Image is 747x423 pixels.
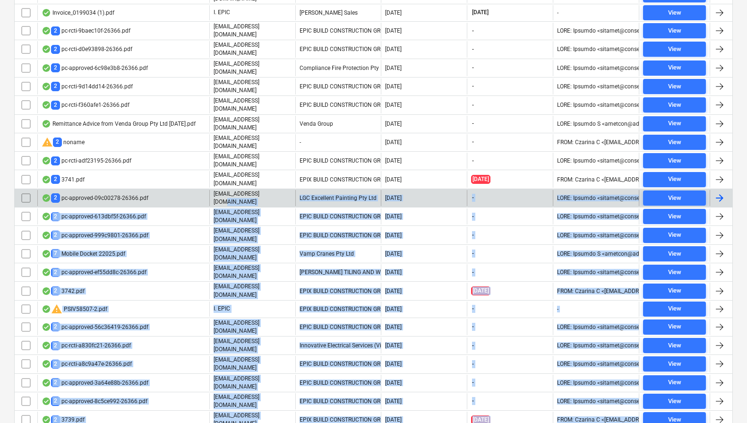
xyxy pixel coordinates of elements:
[51,193,60,202] span: 2
[668,321,681,332] div: View
[42,249,125,258] div: Mobile Docket 22025.pdf
[295,208,381,224] div: EPIC BUILD CONSTRUCTION GROUP
[214,78,292,95] p: [EMAIL_ADDRESS][DOMAIN_NAME]
[214,305,230,313] p: I. EPIC
[385,213,402,220] div: [DATE]
[295,23,381,39] div: EPIC BUILD CONSTRUCTION GROUP
[214,356,292,372] p: [EMAIL_ADDRESS][DOMAIN_NAME]
[42,379,51,387] div: OCR finished
[295,302,381,317] div: EPIX BUILD CONSTRUCTION GROUP PTY LTD
[643,265,706,280] button: View
[471,379,475,387] span: -
[385,269,402,276] div: [DATE]
[214,60,292,76] p: [EMAIL_ADDRESS][DOMAIN_NAME]
[643,97,706,112] button: View
[643,116,706,131] button: View
[668,267,681,278] div: View
[471,64,475,72] span: -
[214,171,292,187] p: [EMAIL_ADDRESS][DOMAIN_NAME]
[385,306,402,312] div: [DATE]
[471,250,475,258] span: -
[51,101,60,110] span: 2
[51,360,60,369] span: 2
[295,190,381,206] div: LGC Excellent Painting Pty Ltd
[42,137,85,148] div: noname
[42,9,51,17] div: OCR finished
[385,65,402,71] div: [DATE]
[42,156,131,165] div: pc-rcti-adf23195-26366.pdf
[51,82,60,91] span: 2
[668,174,681,185] div: View
[42,193,148,202] div: pc-approved-09c00278-26366.pdf
[643,209,706,224] button: View
[385,157,402,164] div: [DATE]
[42,212,146,221] div: pc-approved-613dbf5f-26366.pdf
[42,323,51,331] div: OCR finished
[51,26,60,35] span: 2
[295,5,381,20] div: [PERSON_NAME] Sales
[668,81,681,92] div: View
[51,156,60,165] span: 2
[471,120,475,128] span: -
[42,287,51,295] div: OCR finished
[471,286,490,295] span: [DATE]
[471,360,475,368] span: -
[643,5,706,20] button: View
[385,139,402,146] div: [DATE]
[42,176,51,183] div: OCR finished
[51,45,60,54] span: 2
[668,137,681,148] div: View
[42,360,51,368] div: OCR finished
[295,337,381,354] div: Innovative Electrical Services (Vic) Pty Ltd
[385,176,402,183] div: [DATE]
[471,175,490,184] span: [DATE]
[471,45,475,53] span: -
[295,78,381,95] div: EPIC BUILD CONSTRUCTION GROUP
[214,264,292,280] p: [EMAIL_ADDRESS][DOMAIN_NAME]
[214,97,292,113] p: [EMAIL_ADDRESS][DOMAIN_NAME]
[295,227,381,243] div: EPIC BUILD CONSTRUCTION GROUP
[668,8,681,18] div: View
[214,283,292,299] p: [EMAIL_ADDRESS][DOMAIN_NAME]
[668,303,681,314] div: View
[643,338,706,353] button: View
[643,302,706,317] button: View
[214,393,292,409] p: [EMAIL_ADDRESS][DOMAIN_NAME]
[295,60,381,76] div: Compliance Fire Protection Pty Ltd
[668,62,681,73] div: View
[643,375,706,390] button: View
[557,9,558,16] div: -
[385,380,402,386] div: [DATE]
[668,26,681,36] div: View
[295,116,381,132] div: Venda Group
[51,63,60,72] span: 2
[385,288,402,294] div: [DATE]
[643,284,706,299] button: View
[643,356,706,371] button: View
[643,42,706,57] button: View
[214,134,292,150] p: [EMAIL_ADDRESS][DOMAIN_NAME]
[643,23,706,38] button: View
[643,172,706,187] button: View
[295,393,381,409] div: EPIC BUILD CONSTRUCTION GROUP
[295,41,381,57] div: EPIC BUILD CONSTRUCTION GROUP
[471,397,475,405] span: -
[385,46,402,52] div: [DATE]
[42,27,51,35] div: OCR finished
[385,416,402,423] div: [DATE]
[471,305,475,313] span: -
[385,102,402,108] div: [DATE]
[643,60,706,76] button: View
[42,303,107,315] div: PSIV58507-2.pdf
[385,361,402,367] div: [DATE]
[643,246,706,261] button: View
[214,41,292,57] p: [EMAIL_ADDRESS][DOMAIN_NAME]
[385,398,402,405] div: [DATE]
[42,45,132,54] div: pc-rcti-d0e93898-26366.pdf
[51,175,60,184] span: 2
[42,137,53,148] span: warning
[51,231,60,240] span: 2
[385,121,402,127] div: [DATE]
[385,9,402,16] div: [DATE]
[214,190,292,206] p: [EMAIL_ADDRESS][DOMAIN_NAME]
